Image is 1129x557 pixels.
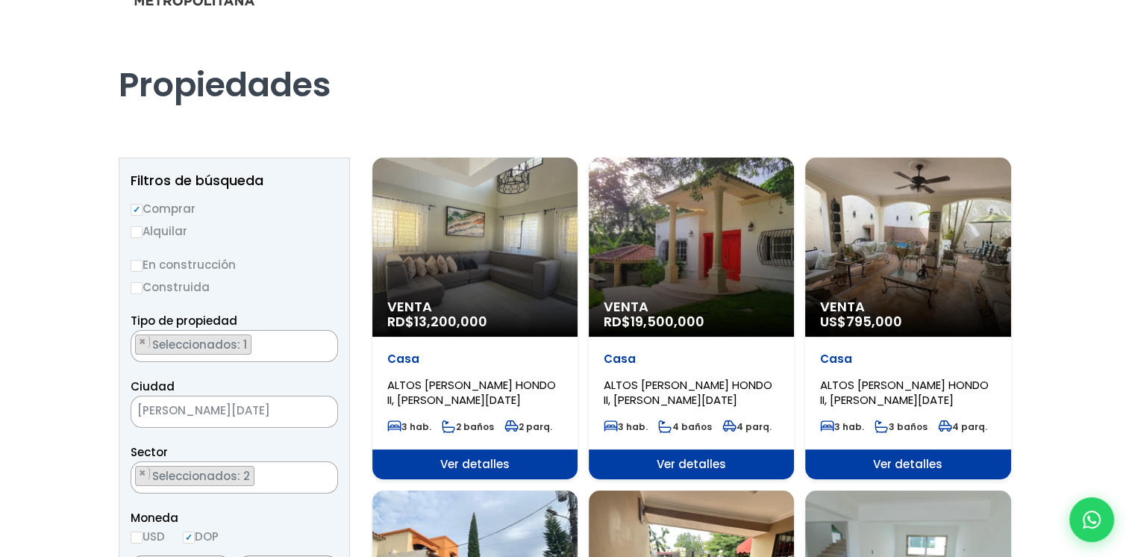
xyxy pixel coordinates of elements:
span: Venta [820,299,995,314]
span: 795,000 [846,312,902,331]
label: En construcción [131,255,338,274]
span: RD$ [604,312,704,331]
label: Construida [131,278,338,296]
a: Venta RD$19,500,000 Casa ALTOS [PERSON_NAME] HONDO II, [PERSON_NAME][DATE] 3 hab. 4 baños 4 parq.... [589,158,794,479]
li: ALTOS DE ARROYO HONDO II [135,466,254,486]
span: × [315,405,322,419]
label: Alquilar [131,222,338,240]
span: Sector [131,444,168,460]
span: 4 baños [658,420,712,433]
span: Ver detalles [372,449,578,479]
span: SANTO DOMINGO DE GUZMÁN [131,396,338,428]
span: Venta [604,299,779,314]
button: Remove item [136,335,150,349]
span: US$ [820,312,902,331]
label: USD [131,527,165,546]
span: × [322,467,329,480]
span: 4 parq. [722,420,772,433]
span: 3 baños [875,420,928,433]
span: ALTOS [PERSON_NAME] HONDO II, [PERSON_NAME][DATE] [820,377,989,408]
input: Alquilar [131,226,143,238]
span: 4 parq. [938,420,987,433]
h2: Filtros de búsqueda [131,173,338,188]
span: ALTOS [PERSON_NAME] HONDO II, [PERSON_NAME][DATE] [387,377,556,408]
span: Ver detalles [589,449,794,479]
span: Seleccionados: 2 [151,468,254,484]
p: Casa [387,352,563,367]
span: Venta [387,299,563,314]
input: DOP [183,532,195,544]
span: 2 baños [442,420,494,433]
p: Casa [604,352,779,367]
span: Tipo de propiedad [131,313,237,329]
a: Venta RD$13,200,000 Casa ALTOS [PERSON_NAME] HONDO II, [PERSON_NAME][DATE] 3 hab. 2 baños 2 parq.... [372,158,578,479]
input: En construcción [131,260,143,272]
span: 3 hab. [604,420,648,433]
button: Remove item [136,467,150,480]
input: Construida [131,282,143,294]
span: Moneda [131,508,338,527]
button: Remove all items [321,466,330,481]
a: Venta US$795,000 Casa ALTOS [PERSON_NAME] HONDO II, [PERSON_NAME][DATE] 3 hab. 3 baños 4 parq. Ve... [805,158,1010,479]
input: Comprar [131,204,143,216]
span: ALTOS [PERSON_NAME] HONDO II, [PERSON_NAME][DATE] [604,377,772,408]
textarea: Search [131,331,140,363]
span: 19,500,000 [631,312,704,331]
span: Ver detalles [805,449,1010,479]
span: RD$ [387,312,487,331]
button: Remove all items [321,334,330,349]
button: Remove all items [300,400,322,424]
span: × [139,467,146,480]
span: 2 parq. [504,420,552,433]
label: DOP [183,527,219,546]
span: SANTO DOMINGO DE GUZMÁN [131,400,300,421]
span: Ciudad [131,379,175,394]
input: USD [131,532,143,544]
h1: Propiedades [119,23,1011,105]
span: 3 hab. [387,420,431,433]
label: Comprar [131,199,338,218]
span: 13,200,000 [414,312,487,331]
textarea: Search [131,462,140,494]
li: CASA [135,334,251,355]
span: 3 hab. [820,420,864,433]
p: Casa [820,352,995,367]
span: × [139,335,146,349]
span: × [322,335,329,349]
span: Seleccionados: 1 [151,337,251,352]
